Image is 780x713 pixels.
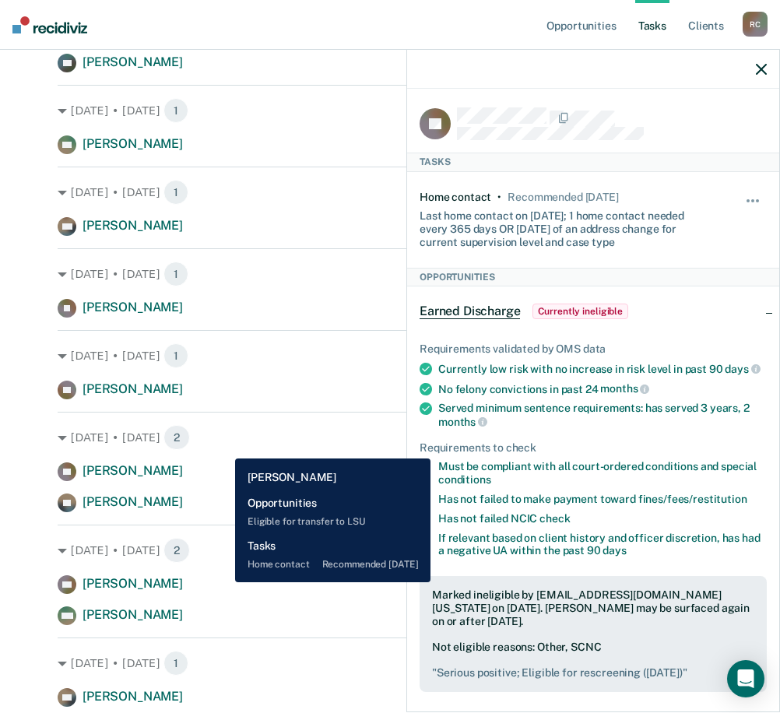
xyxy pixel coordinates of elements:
[83,300,183,314] span: [PERSON_NAME]
[420,441,767,455] div: Requirements to check
[163,262,188,286] span: 1
[83,54,183,69] span: [PERSON_NAME]
[83,136,183,151] span: [PERSON_NAME]
[407,286,779,336] div: Earned DischargeCurrently ineligible
[163,98,188,123] span: 1
[438,362,767,376] div: Currently low risk with no increase in risk level in past 90
[83,607,183,622] span: [PERSON_NAME]
[58,98,722,123] div: [DATE] • [DATE]
[83,218,183,233] span: [PERSON_NAME]
[438,532,767,558] div: If relevant based on client history and officer discretion, has had a negative UA within the past 90
[438,473,491,486] span: conditions
[420,203,709,248] div: Last home contact on [DATE]; 1 home contact needed every 365 days OR [DATE] of an address change ...
[420,342,767,356] div: Requirements validated by OMS data
[83,576,183,591] span: [PERSON_NAME]
[163,538,190,563] span: 2
[438,512,767,525] div: Has not failed NCIC
[163,180,188,205] span: 1
[420,304,520,319] span: Earned Discharge
[438,402,767,428] div: Served minimum sentence requirements: has served 3 years, 2
[497,191,501,204] div: •
[725,363,760,375] span: days
[58,425,722,450] div: [DATE] • [DATE]
[83,463,183,478] span: [PERSON_NAME]
[727,660,764,697] div: Open Intercom Messenger
[407,268,779,286] div: Opportunities
[58,343,722,368] div: [DATE] • [DATE]
[58,651,722,676] div: [DATE] • [DATE]
[438,382,767,396] div: No felony convictions in past 24
[407,153,779,171] div: Tasks
[420,191,491,204] div: Home contact
[432,588,754,627] div: Marked ineligible by [EMAIL_ADDRESS][DOMAIN_NAME][US_STATE] on [DATE]. [PERSON_NAME] may be surfa...
[432,666,754,680] pre: " Serious positive; Eligible for rescreening ([DATE]) "
[432,641,754,680] div: Not eligible reasons: Other, SCNC
[743,12,768,37] div: R C
[438,493,767,506] div: Has not failed to make payment toward
[163,651,188,676] span: 1
[438,416,487,428] span: months
[58,262,722,286] div: [DATE] • [DATE]
[58,180,722,205] div: [DATE] • [DATE]
[83,689,183,704] span: [PERSON_NAME]
[508,191,618,204] div: Recommended in 18 days
[532,304,628,319] span: Currently ineligible
[600,382,649,395] span: months
[163,343,188,368] span: 1
[438,460,767,486] div: Must be compliant with all court-ordered conditions and special
[638,493,747,505] span: fines/fees/restitution
[603,544,626,557] span: days
[539,512,570,525] span: check
[12,16,87,33] img: Recidiviz
[58,538,722,563] div: [DATE] • [DATE]
[163,425,190,450] span: 2
[83,494,183,509] span: [PERSON_NAME]
[83,381,183,396] span: [PERSON_NAME]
